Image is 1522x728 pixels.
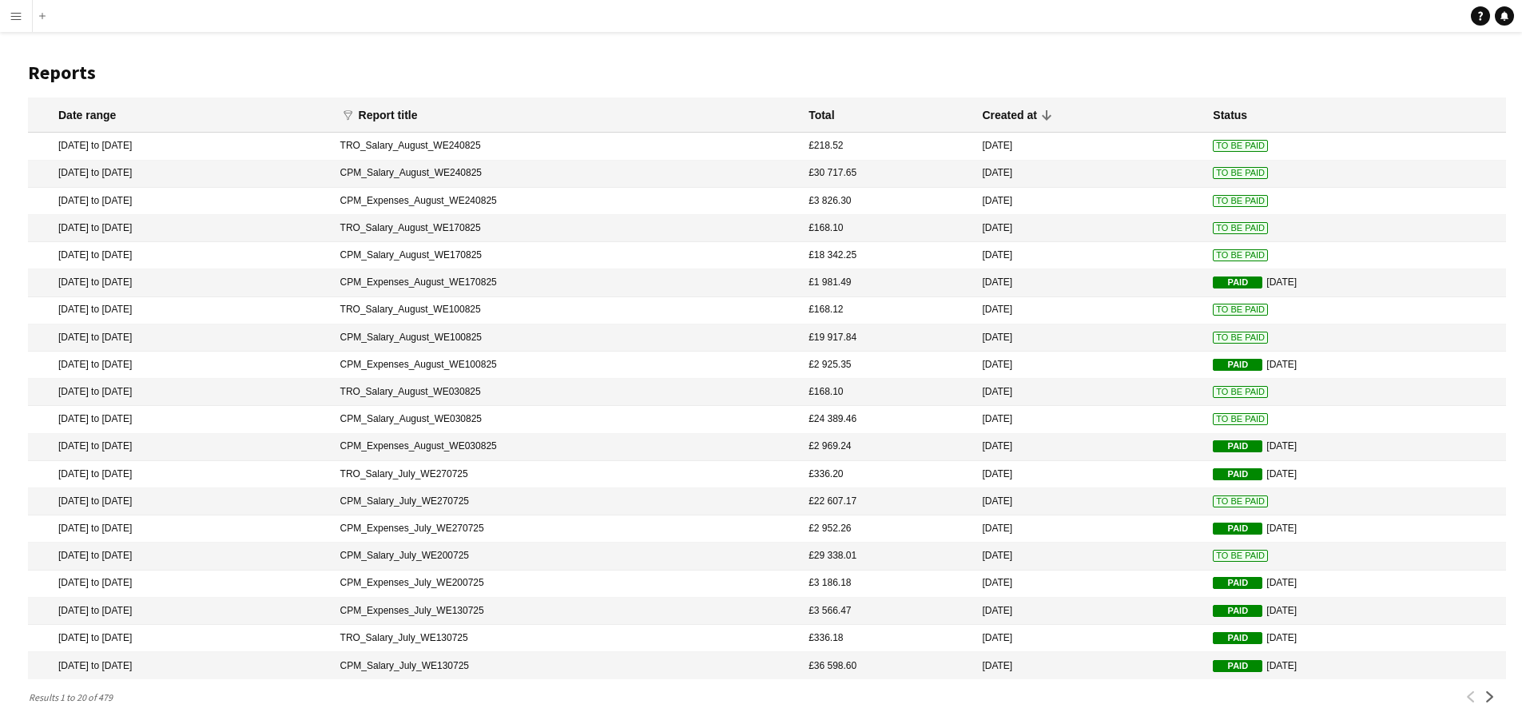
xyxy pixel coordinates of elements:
mat-cell: [DATE] to [DATE] [28,488,332,515]
mat-cell: [DATE] [974,297,1205,324]
mat-cell: [DATE] [974,571,1205,598]
mat-cell: TRO_Salary_August_WE030825 [332,379,801,406]
mat-cell: [DATE] [1205,515,1506,543]
span: To Be Paid [1213,167,1268,179]
mat-cell: £2 925.35 [801,352,974,379]
mat-cell: [DATE] to [DATE] [28,242,332,269]
mat-cell: CPM_Expenses_August_WE030825 [332,434,801,461]
span: To Be Paid [1213,249,1268,261]
span: Paid [1213,523,1262,535]
div: Date range [58,108,116,122]
mat-cell: TRO_Salary_July_WE270725 [332,461,801,488]
mat-cell: [DATE] [974,242,1205,269]
mat-cell: CPM_Salary_August_WE170825 [332,242,801,269]
mat-cell: TRO_Salary_July_WE130725 [332,625,801,652]
mat-cell: [DATE] to [DATE] [28,379,332,406]
mat-cell: [DATE] to [DATE] [28,625,332,652]
mat-cell: [DATE] [1205,461,1506,488]
span: Paid [1213,632,1262,644]
mat-cell: £2 969.24 [801,434,974,461]
mat-cell: £22 607.17 [801,488,974,515]
span: Paid [1213,577,1262,589]
mat-cell: £168.10 [801,379,974,406]
mat-cell: £168.12 [801,297,974,324]
mat-cell: [DATE] [1205,625,1506,652]
mat-cell: CPM_Expenses_July_WE200725 [332,571,801,598]
mat-cell: [DATE] [974,269,1205,296]
mat-cell: CPM_Salary_August_WE100825 [332,324,801,352]
mat-cell: [DATE] [974,352,1205,379]
mat-cell: CPM_Expenses_July_WE130725 [332,598,801,625]
span: To Be Paid [1213,195,1268,207]
mat-cell: £36 598.60 [801,652,974,679]
mat-cell: £29 338.01 [801,543,974,570]
span: To Be Paid [1213,140,1268,152]
mat-cell: [DATE] to [DATE] [28,161,332,188]
mat-cell: CPM_Expenses_August_WE100825 [332,352,801,379]
span: Paid [1213,276,1262,288]
div: Status [1213,108,1247,122]
mat-cell: £2 952.26 [801,515,974,543]
mat-cell: [DATE] [974,625,1205,652]
span: Paid [1213,440,1262,452]
mat-cell: [DATE] [974,488,1205,515]
mat-cell: [DATE] to [DATE] [28,571,332,598]
mat-cell: [DATE] [974,461,1205,488]
span: Paid [1213,468,1262,480]
div: Created at [982,108,1036,122]
mat-cell: CPM_Expenses_July_WE270725 [332,515,801,543]
mat-cell: [DATE] [1205,598,1506,625]
mat-cell: [DATE] [974,434,1205,461]
mat-cell: [DATE] to [DATE] [28,297,332,324]
mat-cell: [DATE] to [DATE] [28,215,332,242]
span: To Be Paid [1213,332,1268,344]
mat-cell: TRO_Salary_August_WE170825 [332,215,801,242]
div: Total [809,108,834,122]
mat-cell: [DATE] [974,515,1205,543]
mat-cell: [DATE] [1205,652,1506,679]
mat-cell: £3 186.18 [801,571,974,598]
mat-cell: CPM_Salary_August_WE240825 [332,161,801,188]
mat-cell: CPM_Expenses_August_WE170825 [332,269,801,296]
mat-cell: [DATE] [974,324,1205,352]
div: Report title [359,108,432,122]
div: Created at [982,108,1051,122]
mat-cell: [DATE] to [DATE] [28,652,332,679]
mat-cell: £19 917.84 [801,324,974,352]
span: Results 1 to 20 of 479 [28,691,119,703]
mat-cell: [DATE] to [DATE] [28,352,332,379]
mat-cell: [DATE] [1205,571,1506,598]
mat-cell: £30 717.65 [801,161,974,188]
mat-cell: [DATE] [974,379,1205,406]
mat-cell: [DATE] [974,188,1205,215]
mat-cell: [DATE] to [DATE] [28,515,332,543]
span: To Be Paid [1213,222,1268,234]
span: To Be Paid [1213,495,1268,507]
mat-cell: [DATE] to [DATE] [28,269,332,296]
span: To Be Paid [1213,413,1268,425]
span: Paid [1213,359,1262,371]
mat-cell: [DATE] [974,406,1205,433]
mat-cell: £168.10 [801,215,974,242]
mat-cell: [DATE] [1205,269,1506,296]
mat-cell: £1 981.49 [801,269,974,296]
mat-cell: CPM_Expenses_August_WE240825 [332,188,801,215]
mat-cell: [DATE] [974,215,1205,242]
mat-cell: [DATE] [974,161,1205,188]
mat-cell: [DATE] [1205,434,1506,461]
mat-cell: CPM_Salary_August_WE030825 [332,406,801,433]
mat-cell: [DATE] [974,133,1205,160]
mat-cell: TRO_Salary_August_WE240825 [332,133,801,160]
mat-cell: [DATE] to [DATE] [28,434,332,461]
mat-cell: £3 826.30 [801,188,974,215]
mat-cell: [DATE] to [DATE] [28,406,332,433]
mat-cell: £336.20 [801,461,974,488]
mat-cell: [DATE] to [DATE] [28,188,332,215]
mat-cell: [DATE] [974,652,1205,679]
mat-cell: £24 389.46 [801,406,974,433]
div: Report title [359,108,418,122]
span: To Be Paid [1213,304,1268,316]
span: Paid [1213,605,1262,617]
mat-cell: [DATE] [974,598,1205,625]
mat-cell: [DATE] to [DATE] [28,598,332,625]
